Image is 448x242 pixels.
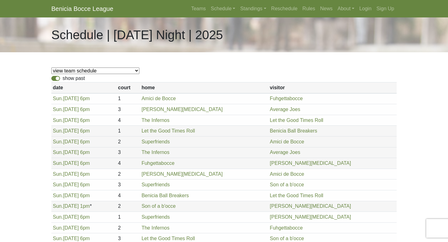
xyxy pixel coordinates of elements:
span: Sun. [53,171,63,177]
a: Let the Good Times Roll [270,193,323,198]
a: Sun.[DATE] 6pm [53,182,90,187]
td: 3 [117,147,140,158]
a: About [335,2,357,15]
span: Sun. [53,214,63,220]
a: Reschedule [269,2,300,15]
a: The Infernos [142,225,170,230]
a: Rules [300,2,318,15]
a: The Infernos [142,118,170,123]
span: Sun. [53,128,63,133]
td: 4 [117,190,140,201]
span: Sun. [53,150,63,155]
th: home [140,82,268,93]
th: date [51,82,117,93]
a: Sun.[DATE] 6pm [53,118,90,123]
a: [PERSON_NAME][MEDICAL_DATA] [142,171,223,177]
span: Sun. [53,107,63,112]
a: Superfriends [142,139,170,144]
a: Average Joes [270,107,300,112]
a: Sun.[DATE] 6pm [53,128,90,133]
a: Sign Up [374,2,397,15]
a: Amici de Bocce [270,171,304,177]
a: Sun.[DATE] 6pm [53,214,90,220]
td: 1 [117,93,140,104]
a: Sun.[DATE] 6pm [53,225,90,230]
a: Fuhgettabocce [142,161,175,166]
label: show past [63,75,85,82]
a: Sun.[DATE] 6pm [53,150,90,155]
a: Benicia Ball Breakers [142,193,189,198]
td: 2 [117,169,140,179]
a: Benicia Bocce League [51,2,113,15]
td: 2 [117,222,140,233]
a: Amici de Bocce [142,96,176,101]
td: 2 [117,136,140,147]
span: Sun. [53,182,63,187]
a: Son of a b'occe [270,182,304,187]
a: Let the Good Times Roll [142,128,195,133]
a: Fuhgettabocce [270,225,303,230]
a: The Infernos [142,150,170,155]
a: Sun.[DATE] 6pm [53,161,90,166]
td: 1 [117,126,140,137]
a: Sun.[DATE] 6pm [53,107,90,112]
a: Son of a b'occe [142,203,176,209]
a: Standings [238,2,268,15]
a: News [318,2,335,15]
td: 4 [117,158,140,169]
th: visitor [268,82,397,93]
span: Sun. [53,203,63,209]
td: 1 [117,212,140,223]
a: Superfriends [142,214,170,220]
a: [PERSON_NAME][MEDICAL_DATA] [270,161,351,166]
span: Sun. [53,139,63,144]
a: Sun.[DATE] 6pm [53,96,90,101]
span: Sun. [53,96,63,101]
span: Sun. [53,161,63,166]
span: Sun. [53,118,63,123]
a: Let the Good Times Roll [142,236,195,241]
a: Average Joes [270,150,300,155]
td: 2 [117,201,140,212]
a: Let the Good Times Roll [270,118,323,123]
a: Amici de Bocce [270,139,304,144]
a: [PERSON_NAME][MEDICAL_DATA] [270,203,351,209]
a: Login [357,2,374,15]
td: 3 [117,179,140,190]
td: 3 [117,104,140,115]
a: Superfriends [142,182,170,187]
a: Sun.[DATE] 6pm [53,236,90,241]
a: Son of a b'occe [270,236,304,241]
span: Sun. [53,193,63,198]
td: 4 [117,115,140,126]
a: Sun.[DATE] 6pm [53,139,90,144]
a: Teams [189,2,208,15]
h1: Schedule | [DATE] Night | 2025 [51,27,223,42]
a: Fuhgettabocce [270,96,303,101]
th: court [117,82,140,93]
a: Sun.[DATE] 6pm [53,171,90,177]
a: Sun.[DATE] 1pm [53,203,90,209]
span: Sun. [53,225,63,230]
a: [PERSON_NAME][MEDICAL_DATA] [270,214,351,220]
a: Schedule [208,2,238,15]
span: Sun. [53,236,63,241]
a: Benicia Ball Breakers [270,128,317,133]
a: [PERSON_NAME][MEDICAL_DATA] [142,107,223,112]
a: Sun.[DATE] 6pm [53,193,90,198]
